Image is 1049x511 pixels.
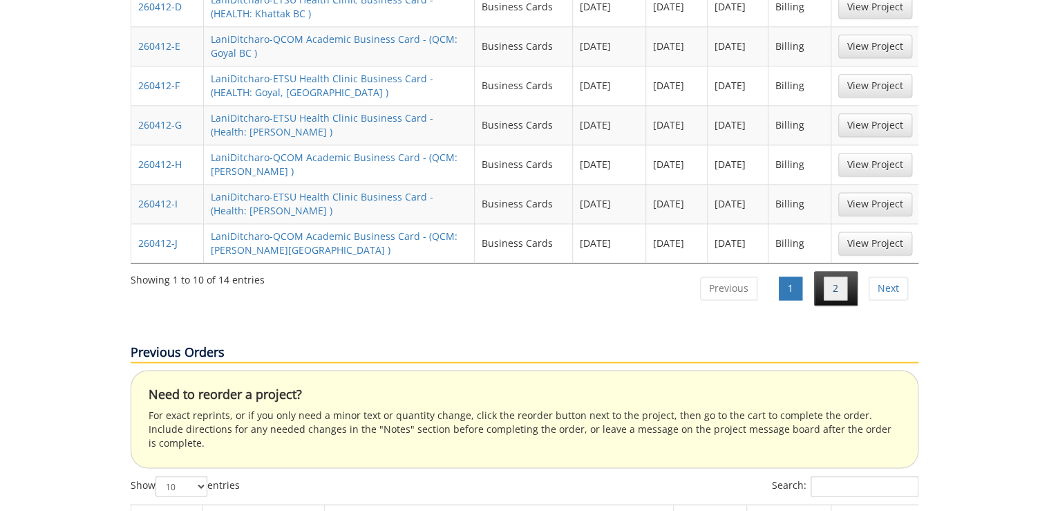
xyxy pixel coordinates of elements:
[708,26,768,66] td: [DATE]
[149,409,900,450] p: For exact reprints, or if you only need a minor text or quantity change, click the reorder button...
[138,197,178,210] a: 260412-I
[211,111,433,138] a: LaniDitcharo-ETSU Health Clinic Business Card - (Health: [PERSON_NAME] )
[155,476,207,496] select: Showentries
[475,184,573,223] td: Business Cards
[768,26,831,66] td: Billing
[700,277,757,300] a: Previous
[475,223,573,263] td: Business Cards
[646,26,707,66] td: [DATE]
[708,145,768,184] td: [DATE]
[211,190,433,217] a: LaniDitcharo-ETSU Health Clinic Business Card - (Health: [PERSON_NAME] )
[211,151,457,178] a: LaniDitcharo-QCOM Academic Business Card - (QCM: [PERSON_NAME] )
[646,184,707,223] td: [DATE]
[768,66,831,105] td: Billing
[211,32,457,59] a: LaniDitcharo-QCOM Academic Business Card - (QCM: Goyal BC )
[138,39,180,53] a: 260412-E
[211,230,457,257] a: LaniDitcharo-QCOM Academic Business Card - (QCM: [PERSON_NAME][GEOGRAPHIC_DATA] )
[838,153,912,176] a: View Project
[646,66,707,105] td: [DATE]
[138,236,178,250] a: 260412-J
[838,192,912,216] a: View Project
[838,35,912,58] a: View Project
[708,184,768,223] td: [DATE]
[475,26,573,66] td: Business Cards
[131,268,265,287] div: Showing 1 to 10 of 14 entries
[869,277,908,300] a: Next
[768,105,831,145] td: Billing
[838,74,912,97] a: View Project
[768,223,831,263] td: Billing
[708,223,768,263] td: [DATE]
[838,113,912,137] a: View Project
[475,105,573,145] td: Business Cards
[573,223,646,263] td: [DATE]
[211,72,433,99] a: LaniDitcharo-ETSU Health Clinic Business Card - (HEALTH: Goyal, [GEOGRAPHIC_DATA] )
[772,476,918,496] label: Search:
[768,145,831,184] td: Billing
[824,277,847,300] a: 2
[779,277,802,300] a: 1
[131,344,918,363] p: Previous Orders
[138,79,180,92] a: 260412-F
[573,105,646,145] td: [DATE]
[708,105,768,145] td: [DATE]
[138,158,182,171] a: 260412-H
[646,105,707,145] td: [DATE]
[149,388,900,402] h4: Need to reorder a project?
[708,66,768,105] td: [DATE]
[838,232,912,255] a: View Project
[573,145,646,184] td: [DATE]
[475,66,573,105] td: Business Cards
[573,66,646,105] td: [DATE]
[811,476,918,496] input: Search:
[131,476,240,496] label: Show entries
[475,145,573,184] td: Business Cards
[138,118,182,131] a: 260412-G
[573,184,646,223] td: [DATE]
[573,26,646,66] td: [DATE]
[646,145,707,184] td: [DATE]
[768,184,831,223] td: Billing
[646,223,707,263] td: [DATE]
